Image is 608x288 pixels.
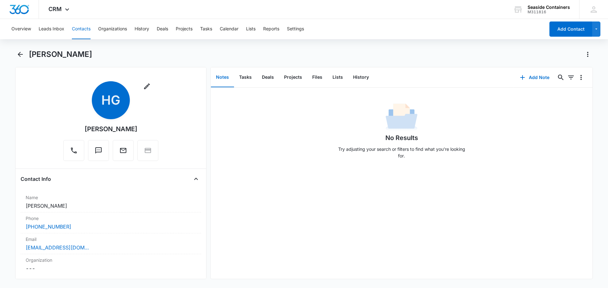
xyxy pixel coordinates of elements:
dd: --- [26,265,196,272]
button: Add Contact [549,21,592,37]
dd: [PERSON_NAME] [26,202,196,210]
a: [PHONE_NUMBER] [26,223,71,230]
button: Deals [157,19,168,39]
label: Email [26,236,196,242]
button: Lists [246,19,256,39]
button: History [135,19,149,39]
div: Phone[PHONE_NUMBER] [21,212,201,233]
span: CRM [48,6,62,12]
a: [EMAIL_ADDRESS][DOMAIN_NAME] [26,244,89,251]
h4: Contact Info [21,175,51,183]
a: Email [113,150,134,155]
div: Name[PERSON_NAME] [21,192,201,212]
button: Tasks [200,19,212,39]
h1: [PERSON_NAME] [29,50,92,59]
button: Settings [287,19,304,39]
a: Call [63,150,84,155]
button: Projects [279,68,307,87]
a: Text [88,150,109,155]
label: Address [26,277,196,284]
img: No Data [386,101,417,133]
button: Add Note [514,70,556,85]
button: Back [15,49,25,59]
button: Tasks [234,68,257,87]
button: Actions [583,49,593,59]
span: HG [92,81,130,119]
div: [PERSON_NAME] [85,124,137,134]
button: History [348,68,374,87]
button: Filters [566,72,576,83]
div: Email[EMAIL_ADDRESS][DOMAIN_NAME] [21,233,201,254]
button: Lists [327,68,348,87]
div: account name [528,5,570,10]
label: Phone [26,215,196,222]
button: Projects [176,19,193,39]
button: Call [63,140,84,161]
button: Files [307,68,327,87]
h1: No Results [385,133,418,143]
button: Close [191,174,201,184]
button: Search... [556,72,566,83]
label: Organization [26,257,196,263]
button: Overflow Menu [576,72,586,83]
button: Organizations [98,19,127,39]
div: account id [528,10,570,14]
div: Organization--- [21,254,201,275]
button: Reports [263,19,279,39]
button: Text [88,140,109,161]
button: Email [113,140,134,161]
button: Deals [257,68,279,87]
button: Calendar [220,19,238,39]
label: Name [26,194,196,201]
button: Notes [211,68,234,87]
button: Leads Inbox [39,19,64,39]
button: Contacts [72,19,91,39]
button: Overview [11,19,31,39]
p: Try adjusting your search or filters to find what you’re looking for. [335,146,468,159]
